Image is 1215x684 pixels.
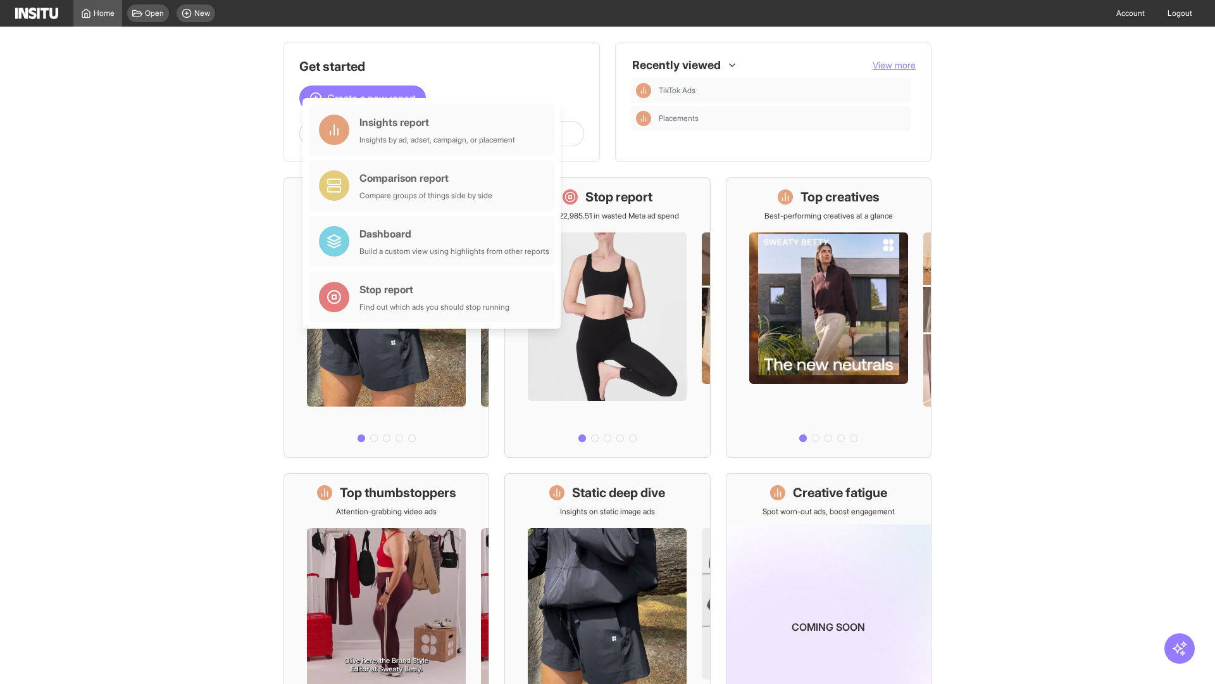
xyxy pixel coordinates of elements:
[636,83,651,98] div: Insights
[726,177,931,458] a: Top creativesBest-performing creatives at a glance
[536,211,679,221] p: Save £22,985.51 in wasted Meta ad spend
[504,177,710,458] a: Stop reportSave £22,985.51 in wasted Meta ad spend
[359,226,549,241] div: Dashboard
[336,507,437,517] p: Attention-grabbing video ads
[194,8,210,18] span: New
[15,8,58,19] img: Logo
[659,113,699,123] span: Placements
[801,188,880,206] h1: Top creatives
[283,177,489,458] a: What's live nowSee all active ads instantly
[585,188,652,206] h1: Stop report
[299,85,426,111] button: Create a new report
[299,58,584,75] h1: Get started
[359,115,515,130] div: Insights report
[659,85,695,96] span: TikTok Ads
[359,282,509,297] div: Stop report
[659,85,906,96] span: TikTok Ads
[145,8,164,18] span: Open
[327,91,416,106] span: Create a new report
[359,191,492,201] div: Compare groups of things side by side
[359,170,492,186] div: Comparison report
[764,211,893,221] p: Best-performing creatives at a glance
[560,507,655,517] p: Insights on static image ads
[873,59,916,72] button: View more
[359,246,549,256] div: Build a custom view using highlights from other reports
[94,8,115,18] span: Home
[359,135,515,145] div: Insights by ad, adset, campaign, or placement
[873,60,916,70] span: View more
[340,484,456,502] h1: Top thumbstoppers
[572,484,665,502] h1: Static deep dive
[636,111,651,126] div: Insights
[659,113,906,123] span: Placements
[359,302,509,312] div: Find out which ads you should stop running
